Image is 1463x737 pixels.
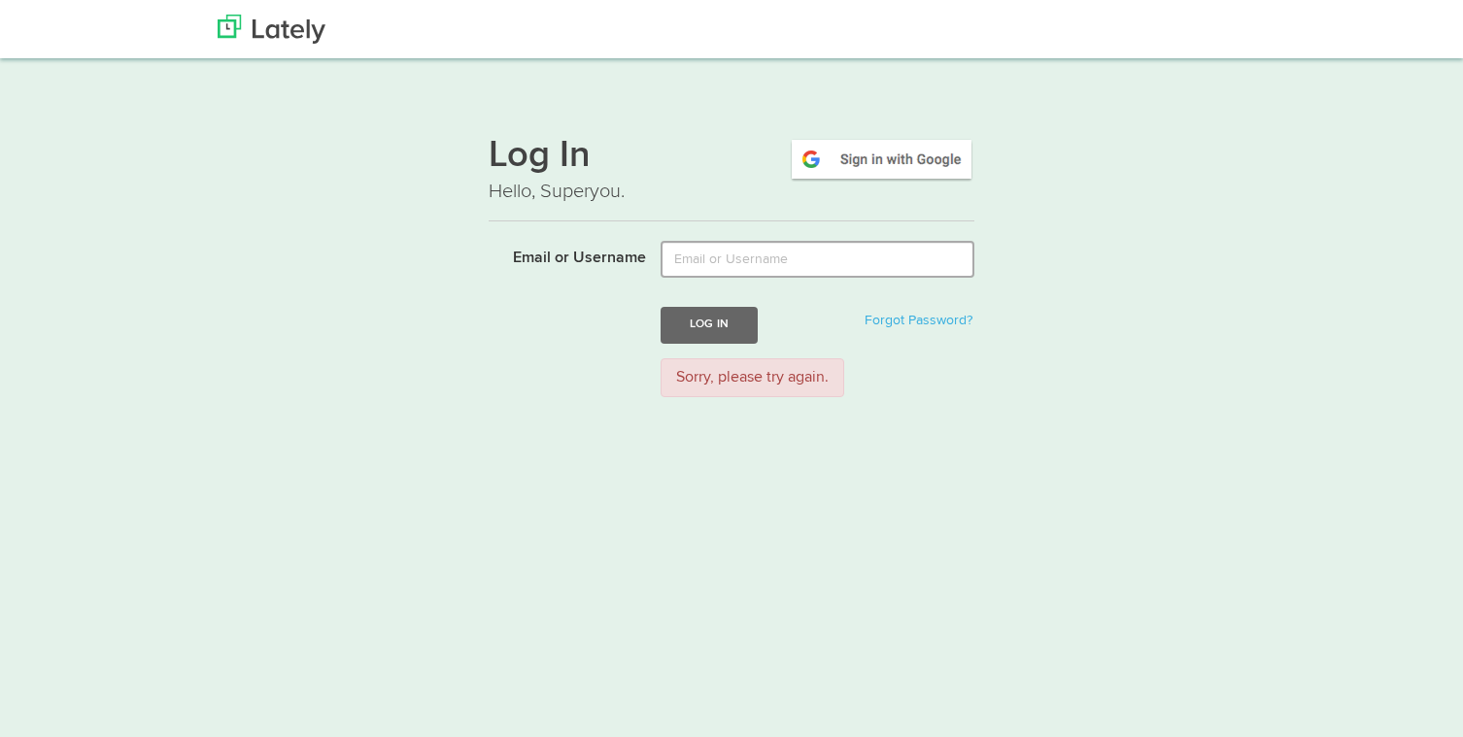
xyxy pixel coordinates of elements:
[474,241,646,270] label: Email or Username
[661,241,974,278] input: Email or Username
[865,314,972,327] a: Forgot Password?
[789,137,974,182] img: google-signin.png
[661,307,758,343] button: Log In
[489,178,974,206] p: Hello, Superyou.
[661,358,844,398] div: Sorry, please try again.
[218,15,325,44] img: Lately
[489,137,974,178] h1: Log In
